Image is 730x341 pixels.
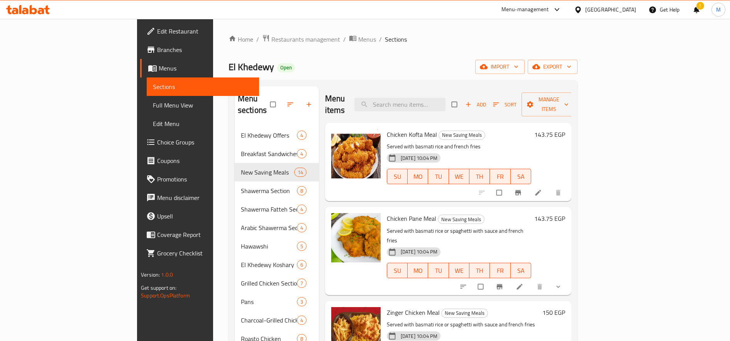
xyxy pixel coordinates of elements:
[157,212,253,221] span: Upsell
[501,5,549,14] div: Menu-management
[241,242,297,251] span: Hawawshi
[522,92,576,116] button: Manage items
[297,260,307,269] div: items
[147,96,259,114] a: Full Menu View
[398,333,440,340] span: [DATE] 10:04 PM
[295,169,306,176] span: 14
[297,242,307,251] div: items
[331,213,381,262] img: Chicken Pane Meal
[511,263,531,278] button: SA
[297,132,306,139] span: 4
[241,205,297,214] div: Shawerma Fatteh Section
[235,200,319,218] div: Shawerma Fatteh Section4
[235,255,319,274] div: El Khedewy Koshary6
[431,171,445,182] span: TU
[528,95,570,114] span: Manage items
[387,307,440,318] span: Zinger Chicken Meal
[379,35,382,44] li: /
[490,169,510,184] button: FR
[157,230,253,239] span: Coverage Report
[387,129,437,140] span: Chicken Kofta Meal
[235,144,319,163] div: Breakfast Sandwiches And Meals4
[514,265,528,276] span: SA
[550,278,568,295] button: show more
[716,5,721,14] span: M
[235,163,319,181] div: New Saving Meals14
[550,184,568,201] button: delete
[491,278,510,295] button: Branch-specific-item
[408,263,428,278] button: MO
[387,320,539,329] p: Served with basmati rice or spaghetti with sauce and french fries
[473,265,487,276] span: TH
[398,155,440,162] span: [DATE] 10:04 PM
[490,263,510,278] button: FR
[241,168,294,177] span: New Saving Meals
[277,63,295,72] div: Open
[140,40,259,59] a: Branches
[140,22,259,40] a: Edit Restaurant
[297,187,306,195] span: 8
[493,100,517,109] span: Sort
[157,156,253,165] span: Coupons
[297,316,307,325] div: items
[241,131,297,140] span: El Khedewy Offers
[390,171,405,182] span: SU
[297,150,306,158] span: 4
[235,218,319,237] div: Arabic Shawerma Section4
[481,62,518,72] span: import
[447,97,463,112] span: Select section
[297,186,307,195] div: items
[157,193,253,202] span: Menu disclaimer
[493,265,507,276] span: FR
[241,149,297,158] span: Breakfast Sandwiches And Meals
[449,263,469,278] button: WE
[542,307,565,318] h6: 150 EGP
[241,279,297,288] div: Grilled Chicken Section with Salads
[398,248,440,255] span: [DATE] 10:04 PM
[229,34,578,44] nav: breadcrumb
[141,270,160,280] span: Version:
[140,225,259,244] a: Coverage Report
[385,35,407,44] span: Sections
[153,82,253,91] span: Sections
[159,64,253,73] span: Menus
[140,188,259,207] a: Menu disclaimer
[229,58,274,76] span: El Khedewy
[488,99,522,111] span: Sort items
[463,99,488,111] button: Add
[431,265,445,276] span: TU
[235,181,319,200] div: Shawerma Section8
[408,169,428,184] button: MO
[297,224,306,232] span: 4
[153,119,253,128] span: Edit Menu
[531,278,550,295] button: delete
[140,244,259,262] a: Grocery Checklist
[235,292,319,311] div: Pans3
[534,213,565,224] h6: 143.75 EGP
[157,249,253,258] span: Grocery Checklist
[147,114,259,133] a: Edit Menu
[585,5,636,14] div: [GEOGRAPHIC_DATA]
[469,263,490,278] button: TH
[325,93,345,116] h2: Menu items
[331,129,381,178] img: Chicken Kofta Meal
[241,223,297,232] span: Arabic Shawerma Section
[390,265,405,276] span: SU
[140,170,259,188] a: Promotions
[439,131,485,139] span: New Saving Meals
[297,223,307,232] div: items
[349,34,376,44] a: Menus
[473,279,489,294] span: Select to update
[534,129,565,140] h6: 143.75 EGP
[297,279,307,288] div: items
[387,213,436,224] span: Chicken Pane Meal
[469,169,490,184] button: TH
[140,133,259,151] a: Choice Groups
[455,278,473,295] button: sort-choices
[297,280,306,287] span: 7
[473,171,487,182] span: TH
